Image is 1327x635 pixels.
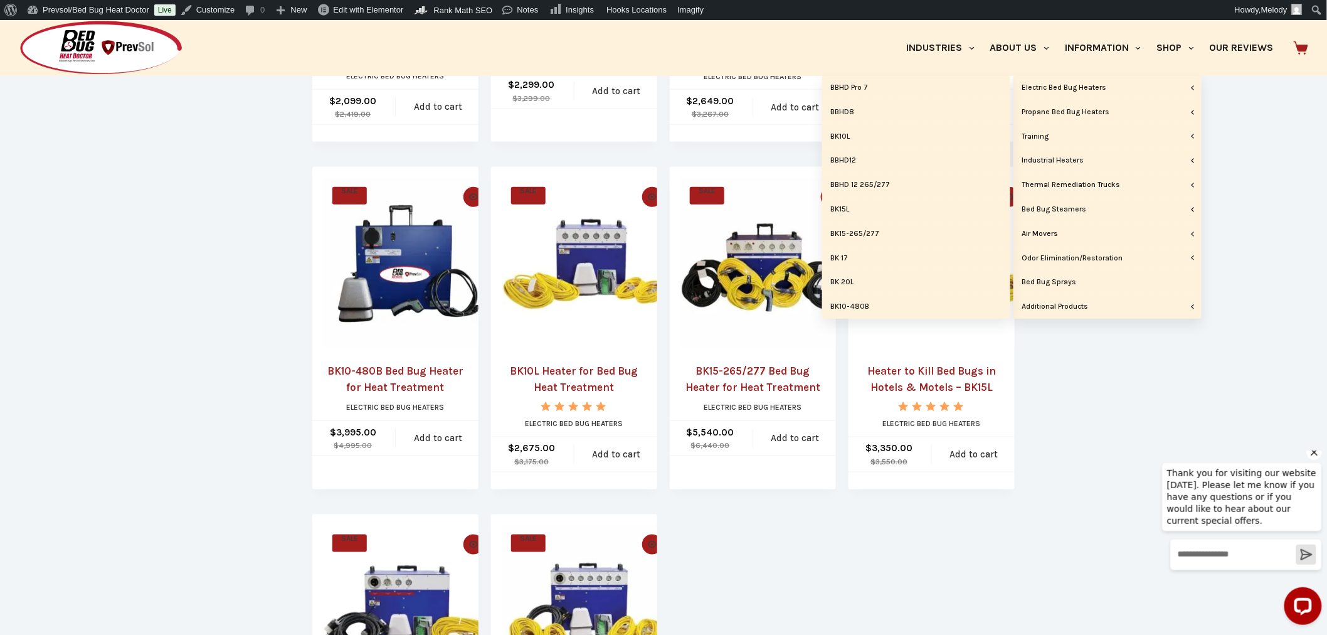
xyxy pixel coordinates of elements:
[511,535,546,552] span: SALE
[132,137,170,174] button: Open LiveChat chat widget
[822,173,1010,197] a: BBHD 12 265/277
[692,110,697,119] span: $
[642,535,662,555] button: Quick view toggle
[753,90,838,124] a: Add to cart: “BBHD12-265/277 Bed Bug Heater for treatments in hotels and motels”
[687,427,693,438] span: $
[1013,198,1202,221] a: Bed Bug Steamers
[822,270,1010,294] a: BK 20L
[15,18,164,75] span: Thank you for visiting our website [DATE]. Please let me know if you have any questions or if you...
[330,427,336,438] span: $
[1013,76,1202,100] a: Electric Bed Bug Heaters
[898,402,965,411] div: Rated 5.00 out of 5
[330,427,376,438] bdi: 3,995.00
[566,5,594,14] span: Insights
[396,421,481,456] a: Add to cart: “BK10-480B Bed Bug Heater for Heat Treatment”
[514,457,519,466] span: $
[687,95,693,107] span: $
[334,441,339,450] span: $
[1149,20,1202,76] a: Shop
[822,149,1010,173] a: BBHD12
[899,20,1281,76] nav: Primary
[1013,125,1202,149] a: Training
[687,427,734,438] bdi: 5,540.00
[335,110,371,119] bdi: 2,419.00
[680,178,850,348] a: BK15-265/277 Bed Bug Heater for Heat Treatment
[332,187,367,205] span: SALE
[870,457,875,466] span: $
[687,95,734,107] bdi: 2,649.00
[822,100,1010,124] a: BBHD8
[463,535,484,555] button: Quick view toggle
[870,457,907,466] bdi: 3,550.00
[1261,5,1287,14] span: Melody
[704,403,802,412] a: Electric Bed Bug Heaters
[753,421,838,456] a: Add to cart: “BK15-265/277 Bed Bug Heater for Heat Treatment”
[19,89,169,119] input: Write a message…
[822,198,1010,221] a: BK15L
[463,187,484,207] button: Quick view toggle
[1013,295,1202,319] a: Additional Products
[692,110,729,119] bdi: 3,267.00
[1013,270,1202,294] a: Bed Bug Sprays
[932,437,1017,472] a: Add to cart: “Heater to Kill Bed Bugs in Hotels & Motels - BK15L”
[1013,100,1202,124] a: Propane Bed Bug Heaters
[526,419,623,428] a: Electric Bed Bug Heaters
[1057,20,1149,76] a: Information
[982,20,1057,76] a: About Us
[334,441,372,450] bdi: 4,995.00
[822,295,1010,319] a: BK10-480B
[865,442,912,454] bdi: 3,350.00
[642,187,662,207] button: Quick view toggle
[822,76,1010,100] a: BBHD Pro 7
[1202,20,1281,76] a: Our Reviews
[502,178,672,348] a: BK10L Heater for Bed Bug Heat Treatment
[396,90,481,124] a: Add to cart: “Heater for Bed Bug Treatment - BBHD8”
[347,403,445,412] a: Electric Bed Bug Heaters
[1013,247,1202,270] a: Odor Elimination/Restoration
[329,95,336,107] span: $
[898,402,965,440] span: Rated out of 5
[509,79,555,90] bdi: 2,299.00
[574,74,660,109] a: Add to cart: “BBHD Pro7 Bed Bug Heater for Heat Treatment”
[347,72,445,80] a: Electric Bed Bug Heaters
[323,363,468,395] a: BK10-480B Bed Bug Heater for Heat Treatment
[513,94,518,103] span: $
[154,4,176,16] a: Live
[332,535,367,552] span: SALE
[1013,173,1202,197] a: Thermal Remediation Trucks
[574,437,660,472] a: Add to cart: “BK10L Heater for Bed Bug Heat Treatment”
[883,419,981,428] a: Electric Bed Bug Heaters
[680,363,825,395] a: BK15-265/277 Bed Bug Heater for Heat Treatment
[865,442,872,454] span: $
[513,94,551,103] bdi: 3,299.00
[822,125,1010,149] a: BK10L
[508,442,514,454] span: $
[514,457,549,466] bdi: 3,175.00
[821,187,841,207] button: Quick view toggle
[1152,451,1327,635] iframe: LiveChat chat widget
[19,20,183,76] img: Prevsol/Bed Bug Heat Doctor
[329,95,376,107] bdi: 2,099.00
[334,5,404,14] span: Edit with Elementor
[691,441,696,450] span: $
[502,363,647,395] a: BK10L Heater for Bed Bug Heat Treatment
[1013,222,1202,246] a: Air Movers
[859,363,1004,395] a: Heater to Kill Bed Bugs in Hotels & Motels – BK15L
[144,94,164,114] button: Send a message
[899,20,982,76] a: Industries
[511,187,546,205] span: SALE
[704,72,802,81] a: Electric Bed Bug Heaters
[508,442,555,454] bdi: 2,675.00
[1013,149,1202,173] a: Industrial Heaters
[335,110,340,119] span: $
[822,222,1010,246] a: BK15-265/277
[822,247,1010,270] a: BK 17
[434,6,493,15] span: Rank Math SEO
[690,187,724,205] span: SALE
[323,178,493,348] a: BK10-480B Bed Bug Heater for Heat Treatment
[541,402,608,440] span: Rated out of 5
[509,79,515,90] span: $
[691,441,730,450] bdi: 6,440.00
[541,402,608,411] div: Rated 5.00 out of 5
